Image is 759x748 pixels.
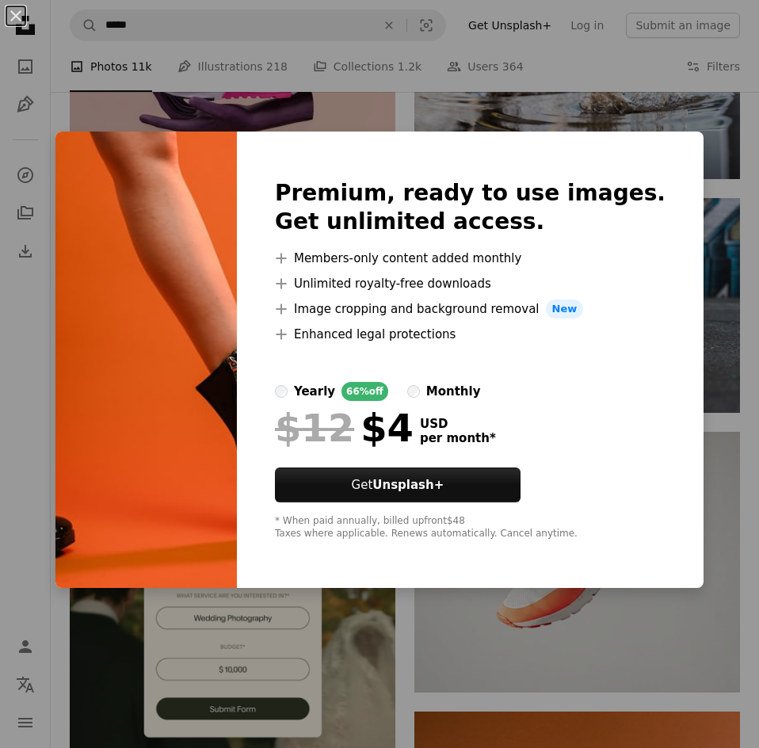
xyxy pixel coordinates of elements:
[275,515,666,540] div: * When paid annually, billed upfront $48 Taxes where applicable. Renews automatically. Cancel any...
[275,274,666,293] li: Unlimited royalty-free downloads
[275,407,414,448] div: $4
[275,300,666,319] li: Image cropping and background removal
[420,431,496,445] span: per month *
[275,385,288,398] input: yearly66%off
[275,325,666,344] li: Enhanced legal protections
[275,407,354,448] span: $12
[426,382,481,401] div: monthly
[55,132,237,588] img: premium_photo-1671718111684-9142a70a5fe0
[294,382,335,401] div: yearly
[407,385,420,398] input: monthly
[275,179,666,236] h2: Premium, ready to use images. Get unlimited access.
[275,467,521,502] button: GetUnsplash+
[546,300,584,319] span: New
[372,478,444,492] strong: Unsplash+
[420,417,496,431] span: USD
[275,249,666,268] li: Members-only content added monthly
[341,382,388,401] div: 66% off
